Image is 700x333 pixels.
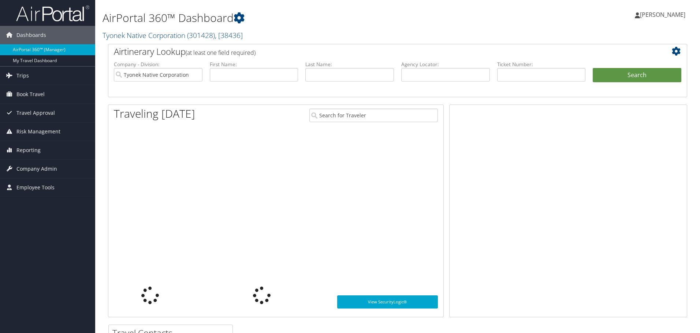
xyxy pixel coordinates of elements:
a: Tyonek Native Corporation [103,30,243,40]
span: , [ 38436 ] [215,30,243,40]
span: Reporting [16,141,41,159]
label: First Name: [210,61,298,68]
button: Search [593,68,681,83]
a: View SecurityLogic® [337,295,438,309]
span: Trips [16,67,29,85]
span: Company Admin [16,160,57,178]
label: Last Name: [305,61,394,68]
span: Employee Tools [16,178,55,197]
span: Travel Approval [16,104,55,122]
span: Risk Management [16,122,60,141]
h1: AirPortal 360™ Dashboard [103,10,496,26]
span: Book Travel [16,85,45,103]
img: airportal-logo.png [16,5,89,22]
span: ( 301428 ) [187,30,215,40]
span: Dashboards [16,26,46,44]
h2: Airtinerary Lookup [114,45,633,58]
h1: Traveling [DATE] [114,106,195,121]
span: [PERSON_NAME] [640,11,685,19]
label: Agency Locator: [401,61,490,68]
label: Company - Division: [114,61,202,68]
span: (at least one field required) [186,49,256,57]
a: [PERSON_NAME] [635,4,693,26]
input: Search for Traveler [309,109,438,122]
label: Ticket Number: [497,61,586,68]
